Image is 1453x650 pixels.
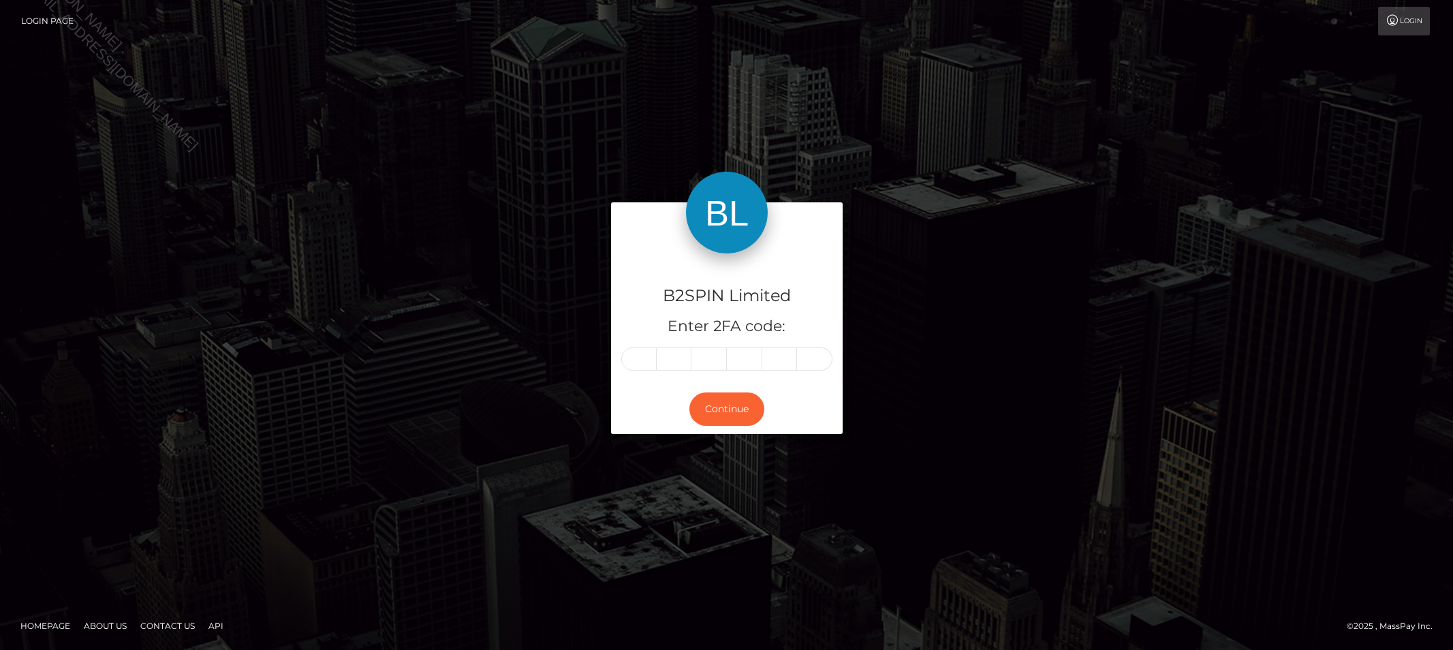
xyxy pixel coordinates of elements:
[21,7,74,35] a: Login Page
[621,316,832,337] h5: Enter 2FA code:
[689,392,764,426] button: Continue
[203,615,229,636] a: API
[1347,619,1443,634] div: © 2025 , MassPay Inc.
[621,284,832,308] h4: B2SPIN Limited
[15,615,76,636] a: Homepage
[135,615,200,636] a: Contact Us
[78,615,132,636] a: About Us
[686,172,768,253] img: B2SPIN Limited
[1378,7,1430,35] a: Login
